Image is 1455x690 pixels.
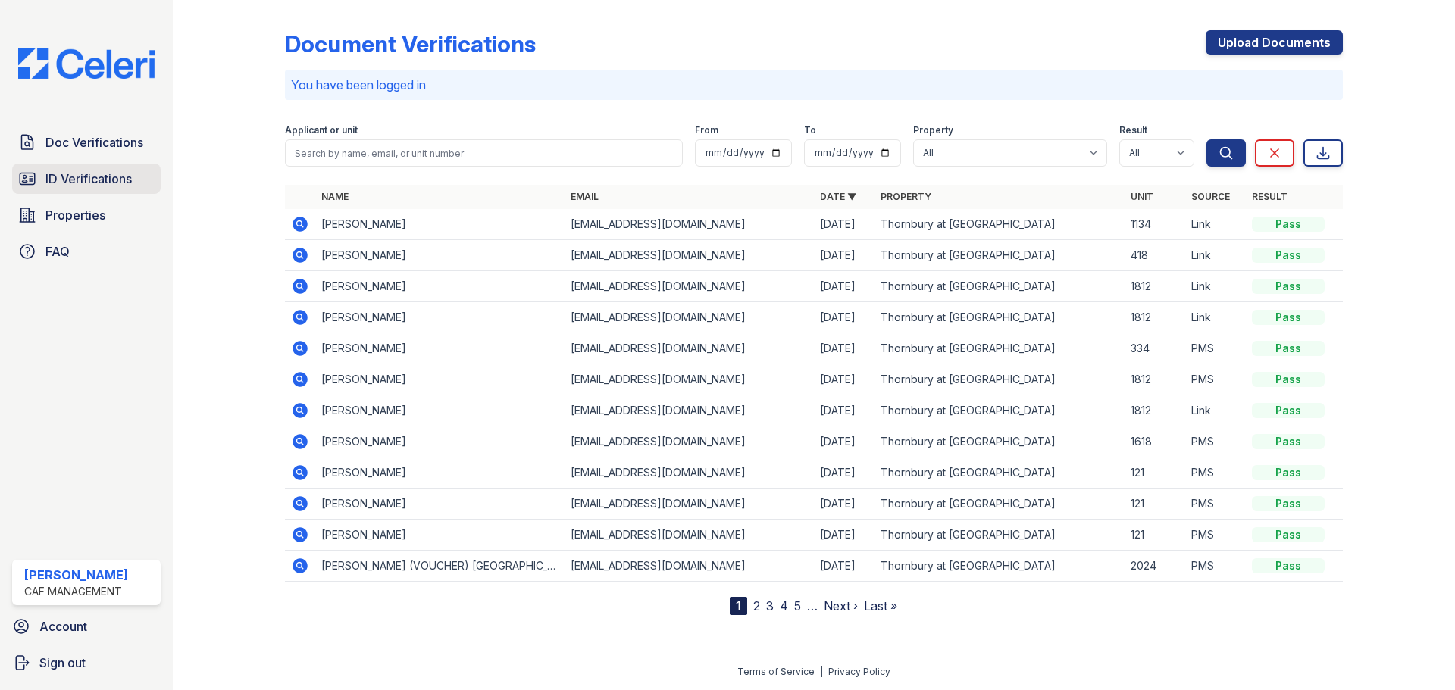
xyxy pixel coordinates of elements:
[864,598,897,614] a: Last »
[794,598,801,614] a: 5
[1185,240,1246,271] td: Link
[695,124,718,136] label: From
[45,242,70,261] span: FAQ
[1125,364,1185,395] td: 1812
[565,551,814,582] td: [EMAIL_ADDRESS][DOMAIN_NAME]
[315,489,565,520] td: [PERSON_NAME]
[12,200,161,230] a: Properties
[6,48,167,79] img: CE_Logo_Blue-a8612792a0a2168367f1c8372b55b34899dd931a85d93a1a3d3e32e68fde9ad4.png
[1125,520,1185,551] td: 121
[315,302,565,333] td: [PERSON_NAME]
[1252,248,1325,263] div: Pass
[1391,629,1440,675] iframe: chat widget
[571,191,599,202] a: Email
[1185,364,1246,395] td: PMS
[1125,457,1185,489] td: 121
[875,271,1124,302] td: Thornbury at [GEOGRAPHIC_DATA]
[24,584,128,599] div: CAF Management
[814,302,875,333] td: [DATE]
[1125,271,1185,302] td: 1812
[1252,496,1325,511] div: Pass
[730,597,747,615] div: 1
[753,598,760,614] a: 2
[807,597,818,615] span: …
[315,240,565,271] td: [PERSON_NAME]
[814,520,875,551] td: [DATE]
[875,457,1124,489] td: Thornbury at [GEOGRAPHIC_DATA]
[1252,310,1325,325] div: Pass
[565,209,814,240] td: [EMAIL_ADDRESS][DOMAIN_NAME]
[1185,271,1246,302] td: Link
[1185,209,1246,240] td: Link
[565,457,814,489] td: [EMAIL_ADDRESS][DOMAIN_NAME]
[315,271,565,302] td: [PERSON_NAME]
[814,457,875,489] td: [DATE]
[814,271,875,302] td: [DATE]
[1185,395,1246,426] td: Link
[565,489,814,520] td: [EMAIL_ADDRESS][DOMAIN_NAME]
[39,617,87,635] span: Account
[24,566,128,584] div: [PERSON_NAME]
[1252,341,1325,356] div: Pass
[804,124,816,136] label: To
[321,191,349,202] a: Name
[315,457,565,489] td: [PERSON_NAME]
[12,127,161,158] a: Doc Verifications
[875,302,1124,333] td: Thornbury at [GEOGRAPHIC_DATA]
[12,164,161,194] a: ID Verifications
[814,551,875,582] td: [DATE]
[315,364,565,395] td: [PERSON_NAME]
[1125,426,1185,457] td: 1618
[814,333,875,364] td: [DATE]
[565,426,814,457] td: [EMAIL_ADDRESS][DOMAIN_NAME]
[565,302,814,333] td: [EMAIL_ADDRESS][DOMAIN_NAME]
[875,520,1124,551] td: Thornbury at [GEOGRAPHIC_DATA]
[814,364,875,395] td: [DATE]
[1252,191,1288,202] a: Result
[291,76,1337,94] p: You have been logged in
[315,520,565,551] td: [PERSON_NAME]
[1125,240,1185,271] td: 418
[814,209,875,240] td: [DATE]
[1252,372,1325,387] div: Pass
[875,209,1124,240] td: Thornbury at [GEOGRAPHIC_DATA]
[565,520,814,551] td: [EMAIL_ADDRESS][DOMAIN_NAME]
[875,551,1124,582] td: Thornbury at [GEOGRAPHIC_DATA]
[913,124,953,136] label: Property
[565,271,814,302] td: [EMAIL_ADDRESS][DOMAIN_NAME]
[1125,209,1185,240] td: 1134
[780,598,788,614] a: 4
[814,426,875,457] td: [DATE]
[1185,551,1246,582] td: PMS
[565,364,814,395] td: [EMAIL_ADDRESS][DOMAIN_NAME]
[881,191,931,202] a: Property
[820,191,856,202] a: Date ▼
[12,236,161,267] a: FAQ
[285,139,683,167] input: Search by name, email, or unit number
[1125,395,1185,426] td: 1812
[45,206,105,224] span: Properties
[1252,558,1325,573] div: Pass
[814,240,875,271] td: [DATE]
[1252,279,1325,294] div: Pass
[1125,489,1185,520] td: 121
[828,666,890,677] a: Privacy Policy
[1185,489,1246,520] td: PMS
[814,489,875,520] td: [DATE]
[1206,30,1343,55] a: Upload Documents
[1125,333,1185,364] td: 334
[875,240,1124,271] td: Thornbury at [GEOGRAPHIC_DATA]
[6,611,167,642] a: Account
[875,364,1124,395] td: Thornbury at [GEOGRAPHIC_DATA]
[39,654,86,672] span: Sign out
[737,666,815,677] a: Terms of Service
[1185,457,1246,489] td: PMS
[565,395,814,426] td: [EMAIL_ADDRESS][DOMAIN_NAME]
[814,395,875,426] td: [DATE]
[875,426,1124,457] td: Thornbury at [GEOGRAPHIC_DATA]
[45,133,143,151] span: Doc Verifications
[1252,217,1325,232] div: Pass
[315,551,565,582] td: [PERSON_NAME] (VOUCHER) [GEOGRAPHIC_DATA]
[6,648,167,678] a: Sign out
